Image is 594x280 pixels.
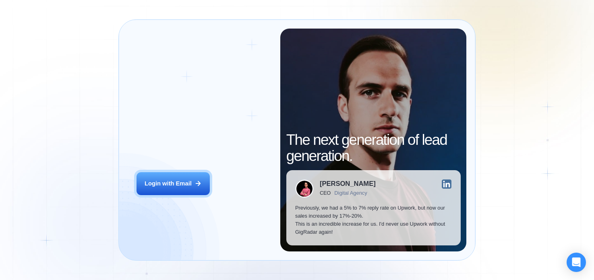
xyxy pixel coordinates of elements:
span: Welcome to [137,111,209,148]
h2: The next generation of lead generation. [286,132,461,165]
div: Open Intercom Messenger [567,253,586,272]
p: Previously, we had a 5% to 7% reply rate on Upwork, but now our sales increased by 17%-20%. This ... [295,204,451,237]
div: [PERSON_NAME] [320,181,376,187]
div: Digital Agency [334,190,367,196]
button: Login with Email [137,172,210,195]
div: CEO [320,190,331,196]
div: Login [151,88,161,94]
div: Login with Email [145,179,192,187]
